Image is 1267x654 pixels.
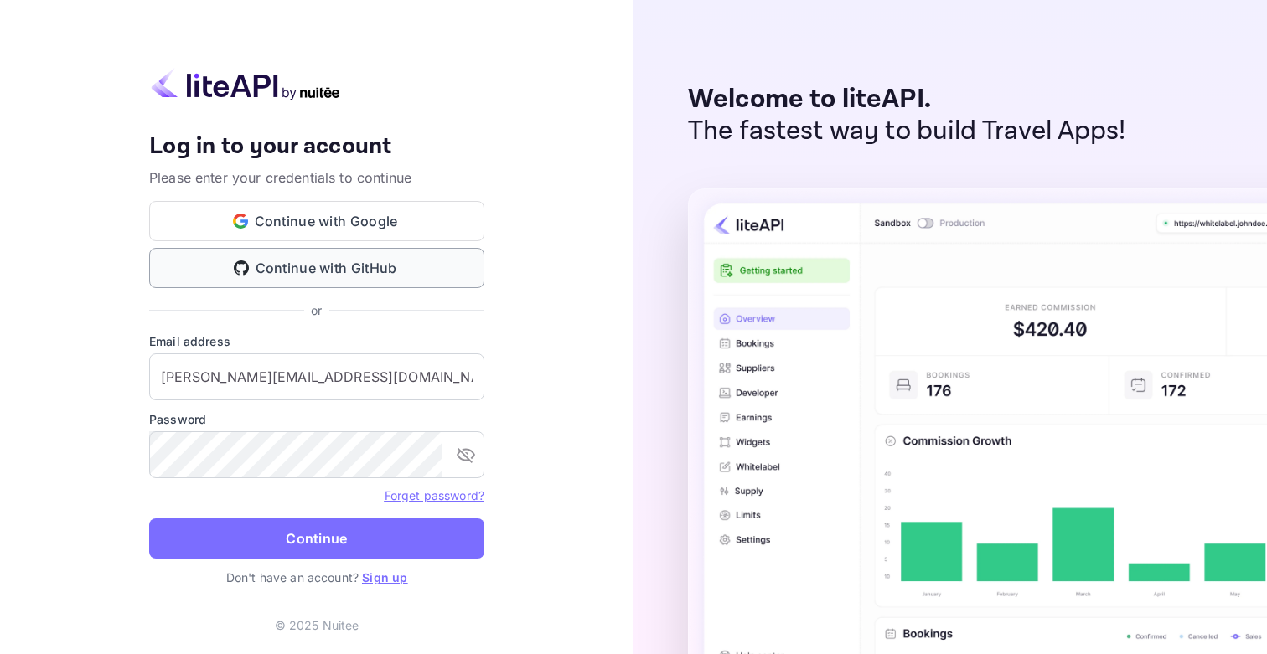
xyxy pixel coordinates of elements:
[149,132,484,162] h4: Log in to your account
[385,488,484,502] a: Forget password?
[149,68,342,100] img: liteapi
[149,201,484,241] button: Continue with Google
[362,570,407,584] a: Sign up
[275,616,359,634] p: © 2025 Nuitee
[149,353,484,400] input: Enter your email address
[149,332,484,350] label: Email address
[311,301,322,319] p: or
[149,410,484,428] label: Password
[688,116,1126,147] p: The fastest way to build Travel Apps!
[149,518,484,559] button: Continue
[149,167,484,188] p: Please enter your credentials to continue
[385,487,484,503] a: Forget password?
[688,84,1126,116] p: Welcome to liteAPI.
[149,569,484,586] p: Don't have an account?
[149,248,484,288] button: Continue with GitHub
[449,438,483,471] button: toggle password visibility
